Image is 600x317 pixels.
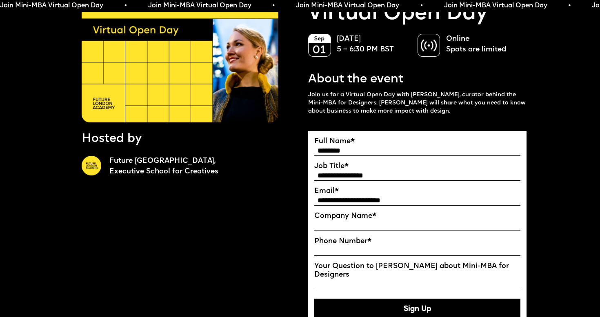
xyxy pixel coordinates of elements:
span: • [420,2,423,10]
p: About the event [308,71,403,88]
p: Online Spots are limited [446,34,518,55]
p: Join us for a Virtual Open Day with [PERSON_NAME], curator behind the Mini-MBA for Designers. [PE... [308,91,527,115]
label: Job Title [314,162,520,171]
span: • [272,2,275,10]
label: Phone Number [314,237,520,246]
p: [DATE] 5 – 6:30 PM BST [337,34,409,55]
label: Email [314,187,520,195]
label: Full Name [314,137,520,146]
label: Company Name [314,212,520,220]
p: Hosted by [82,131,142,147]
span: • [568,2,571,10]
label: Your Question to [PERSON_NAME] about Mini-MBA for Designers [314,262,520,279]
a: Future [GEOGRAPHIC_DATA],Executive School for Creatives [109,156,300,177]
img: A yellow circle with Future London Academy logo [82,156,101,175]
span: • [124,2,127,10]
